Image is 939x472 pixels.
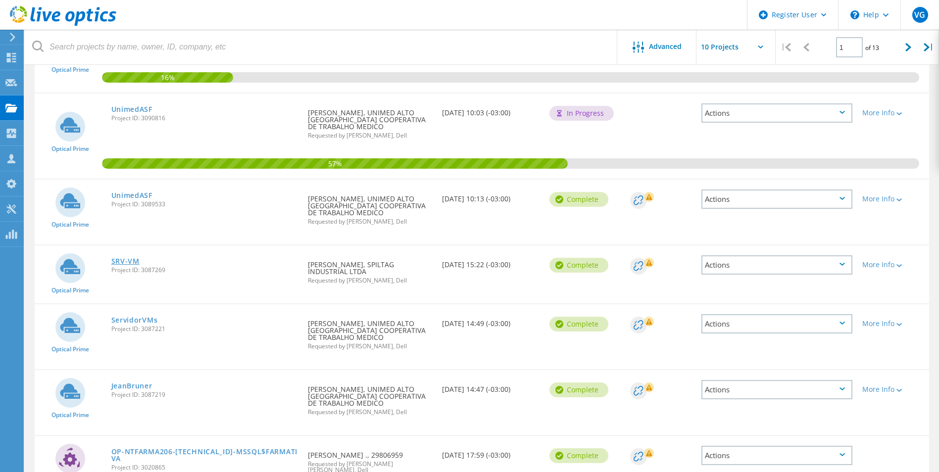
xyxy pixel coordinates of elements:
[862,386,924,393] div: More Info
[303,180,437,235] div: [PERSON_NAME], UNIMED ALTO [GEOGRAPHIC_DATA] COOPERATIVA DE TRABALHO MEDICO
[437,436,544,469] div: [DATE] 17:59 (-03:00)
[549,106,614,121] div: In Progress
[51,346,89,352] span: Optical Prime
[437,245,544,278] div: [DATE] 15:22 (-03:00)
[10,21,116,28] a: Live Optics Dashboard
[701,380,852,399] div: Actions
[308,409,432,415] span: Requested by [PERSON_NAME], Dell
[776,30,796,65] div: |
[862,261,924,268] div: More Info
[437,370,544,403] div: [DATE] 14:47 (-03:00)
[549,317,608,331] div: Complete
[111,326,298,332] span: Project ID: 3087221
[549,382,608,397] div: Complete
[111,465,298,471] span: Project ID: 3020865
[549,258,608,273] div: Complete
[850,10,859,19] svg: \n
[111,258,140,265] a: SRV-VM
[25,30,618,64] input: Search projects by name, owner, ID, company, etc
[308,219,432,225] span: Requested by [PERSON_NAME], Dell
[51,287,89,293] span: Optical Prime
[701,255,852,275] div: Actions
[303,304,437,359] div: [PERSON_NAME], UNIMED ALTO [GEOGRAPHIC_DATA] COOPERATIVA DE TRABALHO MEDICO
[51,412,89,418] span: Optical Prime
[102,72,233,81] span: 16%
[303,245,437,293] div: [PERSON_NAME], SPILTAG INDUSTRIAL LTDA
[914,11,925,19] span: VG
[51,67,89,73] span: Optical Prime
[549,192,608,207] div: Complete
[437,180,544,212] div: [DATE] 10:13 (-03:00)
[111,392,298,398] span: Project ID: 3087219
[549,448,608,463] div: Complete
[111,382,152,389] a: JeanBruner
[51,222,89,228] span: Optical Prime
[111,115,298,121] span: Project ID: 3090816
[308,343,432,349] span: Requested by [PERSON_NAME], Dell
[437,94,544,126] div: [DATE] 10:03 (-03:00)
[701,446,852,465] div: Actions
[111,192,152,199] a: UnimedASF
[111,201,298,207] span: Project ID: 3089533
[308,133,432,139] span: Requested by [PERSON_NAME], Dell
[111,317,158,324] a: ServidorVMs
[111,448,298,462] a: OP-NTFARMA206-[TECHNICAL_ID]-MSSQL$FARMATIVA
[862,109,924,116] div: More Info
[862,320,924,327] div: More Info
[437,304,544,337] div: [DATE] 14:49 (-03:00)
[111,106,152,113] a: UnimedASF
[111,267,298,273] span: Project ID: 3087269
[701,103,852,123] div: Actions
[303,370,437,425] div: [PERSON_NAME], UNIMED ALTO [GEOGRAPHIC_DATA] COOPERATIVA DE TRABALHO MEDICO
[919,30,939,65] div: |
[865,44,879,52] span: of 13
[701,189,852,209] div: Actions
[649,43,682,50] span: Advanced
[701,314,852,333] div: Actions
[102,158,568,167] span: 57%
[862,195,924,202] div: More Info
[308,278,432,283] span: Requested by [PERSON_NAME], Dell
[51,146,89,152] span: Optical Prime
[303,94,437,148] div: [PERSON_NAME], UNIMED ALTO [GEOGRAPHIC_DATA] COOPERATIVA DE TRABALHO MEDICO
